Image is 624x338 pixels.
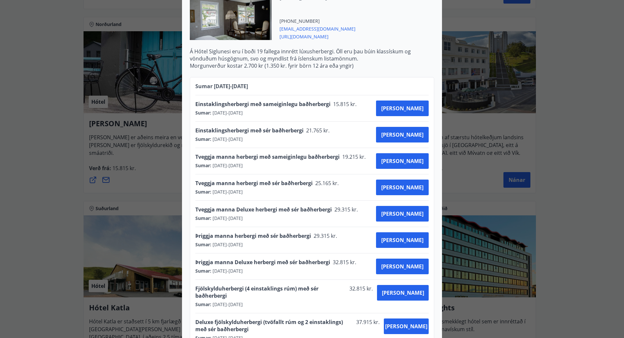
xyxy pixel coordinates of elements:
span: [URL][DOMAIN_NAME] [279,32,356,40]
p: Á Hótel Siglunesi eru í boði 19 fallega innrétt lúxusherbergi. Öll eru þau búin klassískum og vön... [190,48,434,62]
span: [EMAIL_ADDRESS][DOMAIN_NAME] [279,24,356,32]
span: Sumar [DATE] - [DATE] [195,83,248,90]
p: Morgunverður kostar 2.700 kr (1.350 kr. fyrir börn 12 ára eða yngir) [190,62,434,69]
span: [PHONE_NUMBER] [279,18,356,24]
